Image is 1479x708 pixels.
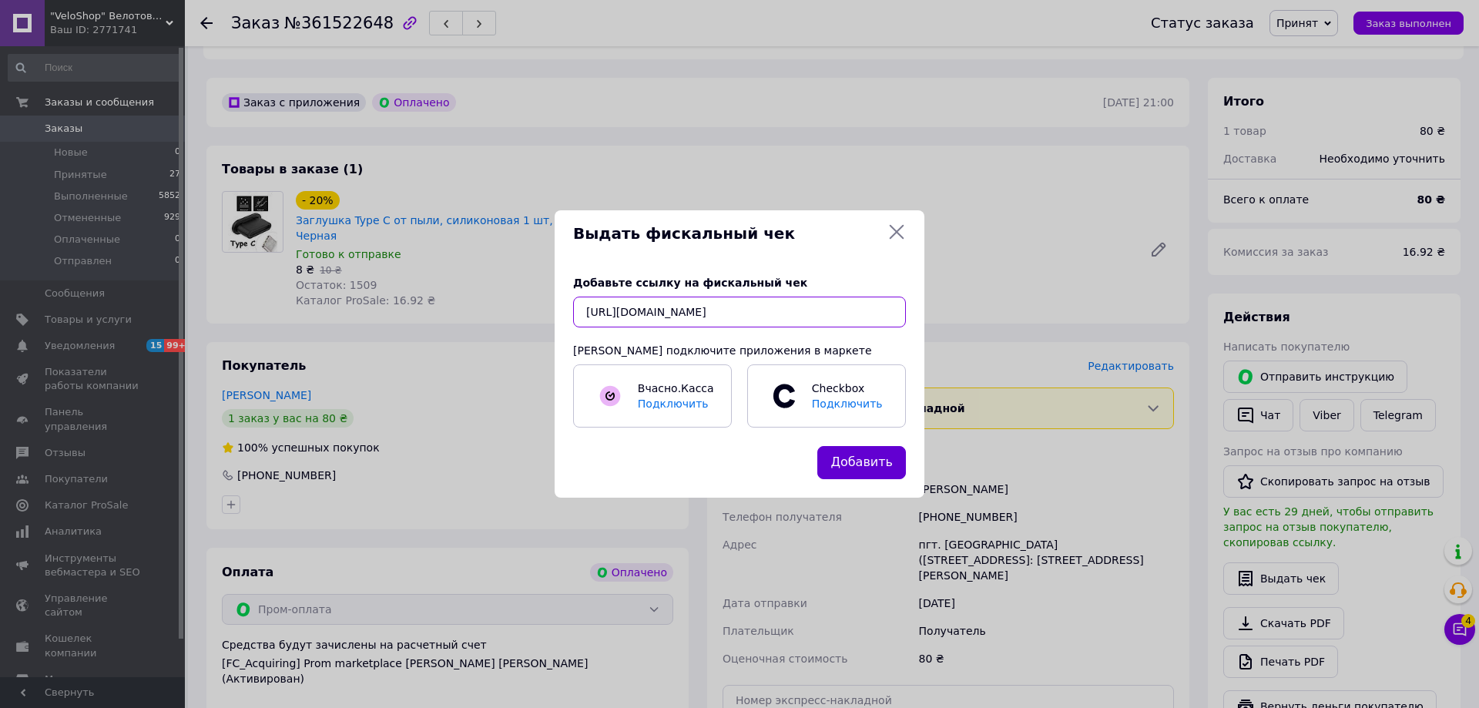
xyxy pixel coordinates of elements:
[804,381,889,411] span: Checkbox
[638,398,709,410] span: Подключить
[573,343,906,358] div: [PERSON_NAME] подключите приложения в маркете
[573,364,732,428] a: Вчасно.КассаПодключить
[747,364,906,428] a: CheckboxПодключить
[573,297,906,327] input: URL чека
[817,446,906,479] button: Добавить
[638,382,714,394] span: Вчасно.Касса
[573,277,807,289] span: Добавьте ссылку на фискальный чек
[573,223,881,245] span: Выдать фискальный чек
[812,398,883,410] span: Подключить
